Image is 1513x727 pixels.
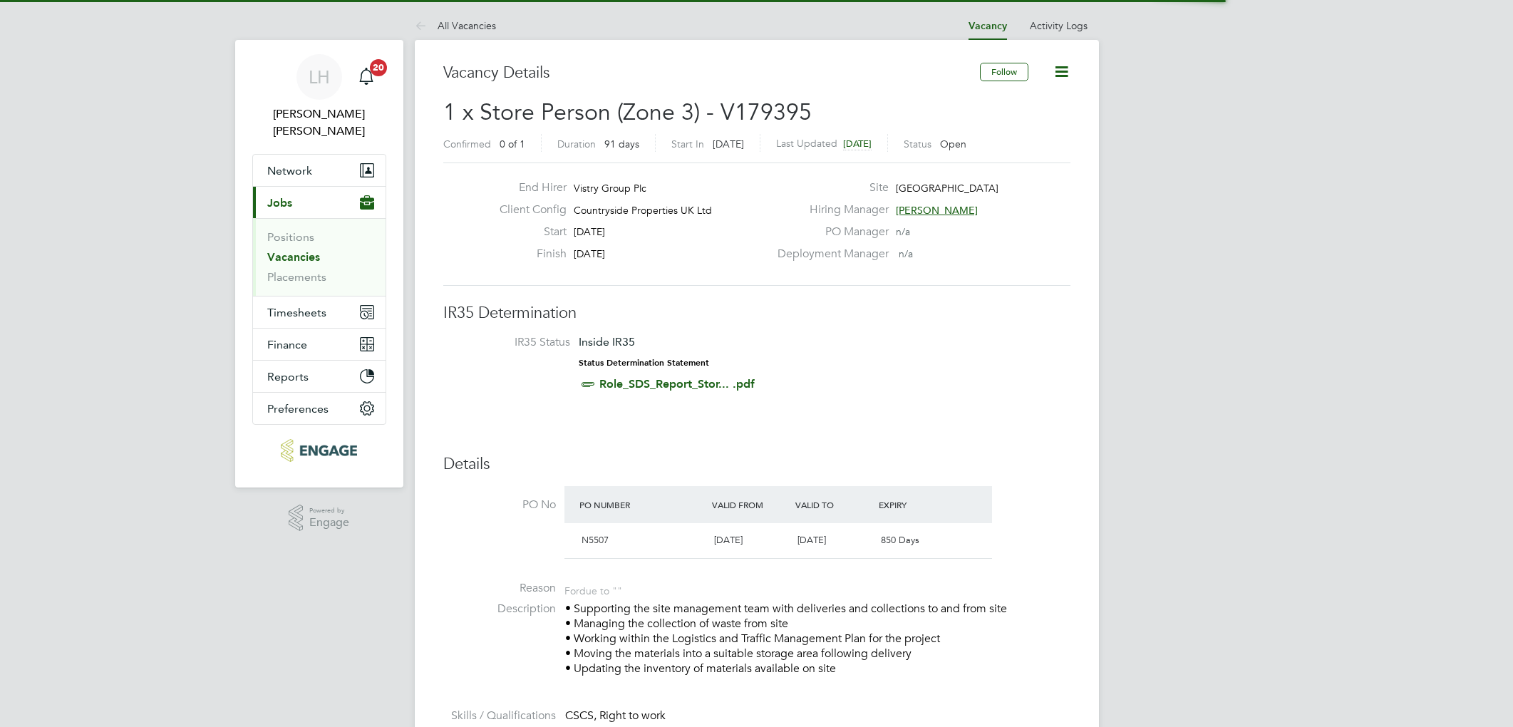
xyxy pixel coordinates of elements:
[443,602,556,617] label: Description
[899,247,913,260] span: n/a
[708,492,792,517] div: Valid From
[415,19,496,32] a: All Vacancies
[769,247,889,262] label: Deployment Manager
[281,439,357,462] img: pcrnet-logo-retina.png
[574,247,605,260] span: [DATE]
[599,377,755,391] a: Role_SDS_Report_Stor... .pdf
[443,63,980,83] h3: Vacancy Details
[565,602,1070,676] p: • Supporting the site management team with deliveries and collections to and from site • Managing...
[289,505,349,532] a: Powered byEngage
[267,250,320,264] a: Vacancies
[500,138,525,150] span: 0 of 1
[488,247,567,262] label: Finish
[443,708,556,723] label: Skills / Qualifications
[574,182,646,195] span: Vistry Group Plc
[769,202,889,217] label: Hiring Manager
[896,204,978,217] span: [PERSON_NAME]
[253,361,386,392] button: Reports
[267,164,312,177] span: Network
[579,358,709,368] strong: Status Determination Statement
[253,297,386,328] button: Timesheets
[253,329,386,360] button: Finance
[252,54,386,140] a: LH[PERSON_NAME] [PERSON_NAME]
[443,303,1070,324] h3: IR35 Determination
[458,335,570,350] label: IR35 Status
[940,138,966,150] span: Open
[253,187,386,218] button: Jobs
[582,534,609,546] span: N5507
[769,180,889,195] label: Site
[565,708,1070,723] div: CSCS, Right to work
[488,202,567,217] label: Client Config
[443,581,556,596] label: Reason
[579,335,635,349] span: Inside IR35
[267,306,326,319] span: Timesheets
[488,225,567,239] label: Start
[797,534,826,546] span: [DATE]
[235,40,403,488] nav: Main navigation
[875,492,959,517] div: Expiry
[604,138,639,150] span: 91 days
[574,204,712,217] span: Countryside Properties UK Ltd
[980,63,1028,81] button: Follow
[309,517,349,529] span: Engage
[564,581,622,597] div: For due to ""
[843,138,872,150] span: [DATE]
[896,225,910,238] span: n/a
[574,225,605,238] span: [DATE]
[969,20,1007,32] a: Vacancy
[253,393,386,424] button: Preferences
[267,230,314,244] a: Positions
[713,138,744,150] span: [DATE]
[253,218,386,296] div: Jobs
[370,59,387,76] span: 20
[267,370,309,383] span: Reports
[309,505,349,517] span: Powered by
[776,137,837,150] label: Last Updated
[576,492,709,517] div: PO Number
[671,138,704,150] label: Start In
[443,138,491,150] label: Confirmed
[443,454,1070,475] h3: Details
[488,180,567,195] label: End Hirer
[904,138,931,150] label: Status
[267,338,307,351] span: Finance
[557,138,596,150] label: Duration
[352,54,381,100] a: 20
[252,439,386,462] a: Go to home page
[309,68,330,86] span: LH
[881,534,919,546] span: 850 Days
[267,196,292,210] span: Jobs
[1030,19,1088,32] a: Activity Logs
[252,105,386,140] span: Lee Hall
[443,98,812,126] span: 1 x Store Person (Zone 3) - V179395
[792,492,875,517] div: Valid To
[253,155,386,186] button: Network
[443,497,556,512] label: PO No
[896,182,998,195] span: [GEOGRAPHIC_DATA]
[769,225,889,239] label: PO Manager
[267,270,326,284] a: Placements
[714,534,743,546] span: [DATE]
[267,402,329,416] span: Preferences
